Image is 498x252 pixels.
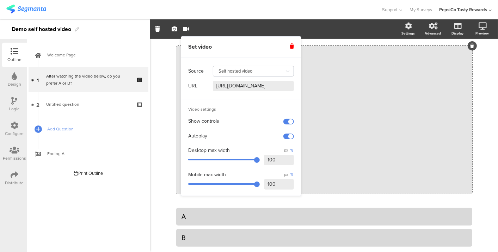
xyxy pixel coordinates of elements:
div: Autoplay [188,133,225,139]
div: Outline [7,56,21,63]
div: Source [188,66,204,77]
div: After watching the video below, do you prefer A or B? [46,73,130,87]
div: Distribute [5,180,24,186]
span: 2 [36,100,39,108]
div: Advanced [425,31,441,36]
div: Demo self hosted video [12,24,71,35]
div: Video settings [188,106,294,112]
a: Ending A [29,141,148,166]
div: Permissions [3,155,26,161]
div: Print Outline [74,170,103,177]
span: Ending A [47,150,137,157]
span: 1 [37,76,39,84]
div: Show controls [188,118,225,124]
div: Settings [401,31,415,36]
div: Preview [475,31,489,36]
span: px [283,147,289,153]
a: 2 Untitled question [29,92,148,117]
input: Enter video URL... [213,81,294,91]
span: Welcome Page [47,51,137,59]
div: Mobile max width [188,172,257,190]
span: Support [382,6,398,13]
input: Select video source [213,66,294,76]
div: Logic [10,106,20,112]
span: px [283,172,289,177]
div: PepsiCo Tasty Rewards [439,6,487,13]
div: Desktop max width [188,148,257,166]
div: Display [451,31,463,36]
div: Configure [5,130,24,137]
div: slider between 1 and 100 [188,178,257,190]
div: Design [8,81,21,87]
div: slider between 1 and 100 [188,153,257,166]
span: Set video [188,43,212,51]
div: B [182,234,467,242]
a: Welcome Page [29,43,148,67]
span: Untitled question [46,101,79,107]
a: 1 After watching the video below, do you prefer A or B? [29,67,148,92]
div: A [182,213,467,221]
img: segmanta logo [6,5,46,13]
div: URL [188,80,197,92]
span: % [290,147,294,153]
span: Add Question [47,125,137,133]
span: % [290,172,294,177]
